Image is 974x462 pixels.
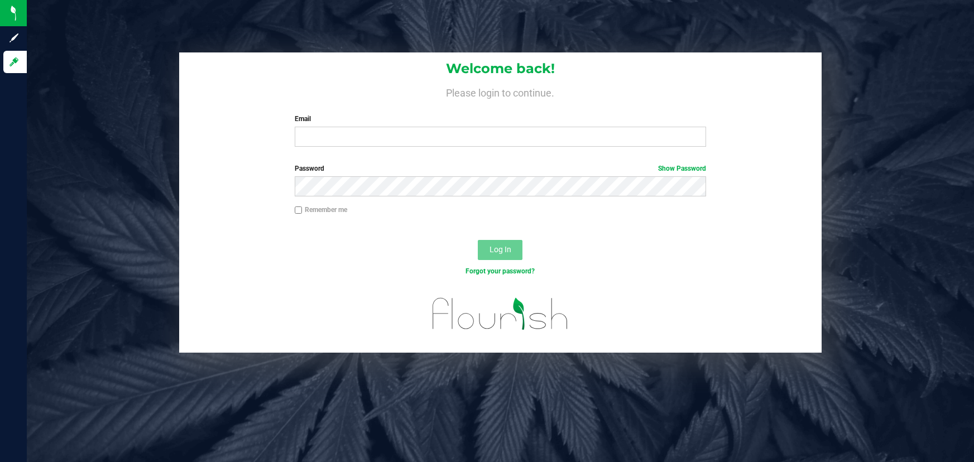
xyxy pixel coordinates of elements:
[466,267,535,275] a: Forgot your password?
[8,32,20,44] inline-svg: Sign up
[295,205,347,215] label: Remember me
[179,85,822,98] h4: Please login to continue.
[490,245,511,254] span: Log In
[295,206,303,214] input: Remember me
[295,165,324,172] span: Password
[478,240,522,260] button: Log In
[295,114,707,124] label: Email
[420,288,581,340] img: flourish_logo.svg
[179,61,822,76] h1: Welcome back!
[8,56,20,68] inline-svg: Log in
[658,165,706,172] a: Show Password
